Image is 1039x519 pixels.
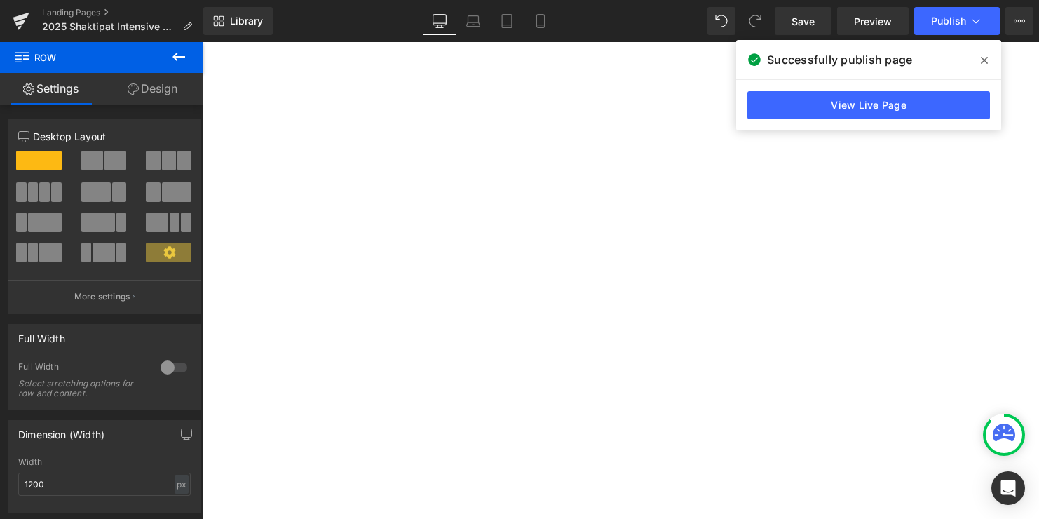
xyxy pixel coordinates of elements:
span: Preview [854,14,892,29]
div: Full Width [18,361,147,376]
a: Tablet [490,7,524,35]
a: New Library [203,7,273,35]
span: 2025 Shaktipat Intensive Landing [42,21,177,32]
div: px [175,475,189,494]
div: Width [18,457,191,467]
input: auto [18,473,191,496]
p: More settings [74,290,130,303]
a: Laptop [456,7,490,35]
div: Open Intercom Messenger [991,471,1025,505]
a: View Live Page [747,91,990,119]
button: Publish [914,7,1000,35]
span: Publish [931,15,966,27]
button: Redo [741,7,769,35]
div: Full Width [18,325,65,344]
a: Landing Pages [42,7,203,18]
span: Successfully publish page [767,51,912,68]
div: Select stretching options for row and content. [18,379,144,398]
span: Row [14,42,154,73]
span: Save [792,14,815,29]
a: Mobile [524,7,557,35]
button: Undo [707,7,735,35]
p: Desktop Layout [18,129,191,144]
button: More settings [8,280,201,313]
a: Design [102,73,203,105]
div: Dimension (Width) [18,421,104,440]
a: Preview [837,7,909,35]
span: Library [230,15,263,27]
a: Desktop [423,7,456,35]
button: More [1005,7,1033,35]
